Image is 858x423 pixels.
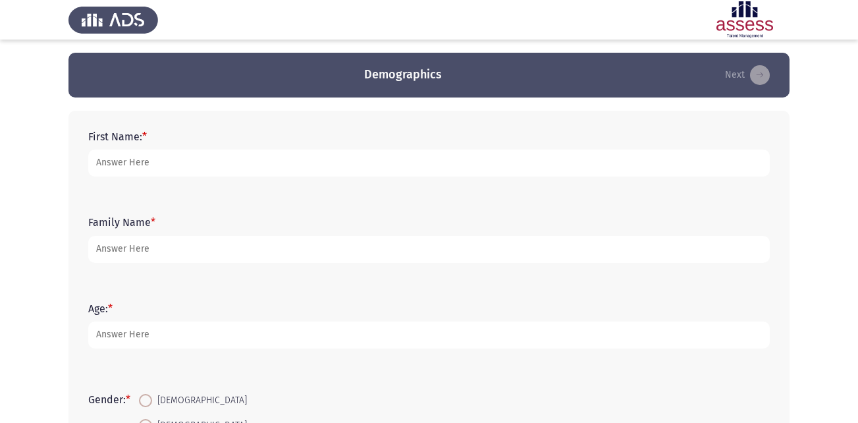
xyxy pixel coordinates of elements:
label: Age: [88,302,113,315]
span: [DEMOGRAPHIC_DATA] [152,393,247,409]
input: add answer text [88,322,770,349]
label: Gender: [88,393,130,406]
button: load next page [721,65,774,86]
input: add answer text [88,150,770,177]
label: First Name: [88,130,147,143]
label: Family Name [88,216,155,229]
h3: Demographics [364,67,442,83]
img: Assess Talent Management logo [68,1,158,38]
input: add answer text [88,236,770,263]
img: Assessment logo of ASSESS English Language Assessment (3 Module) (Ba - IB) [700,1,790,38]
